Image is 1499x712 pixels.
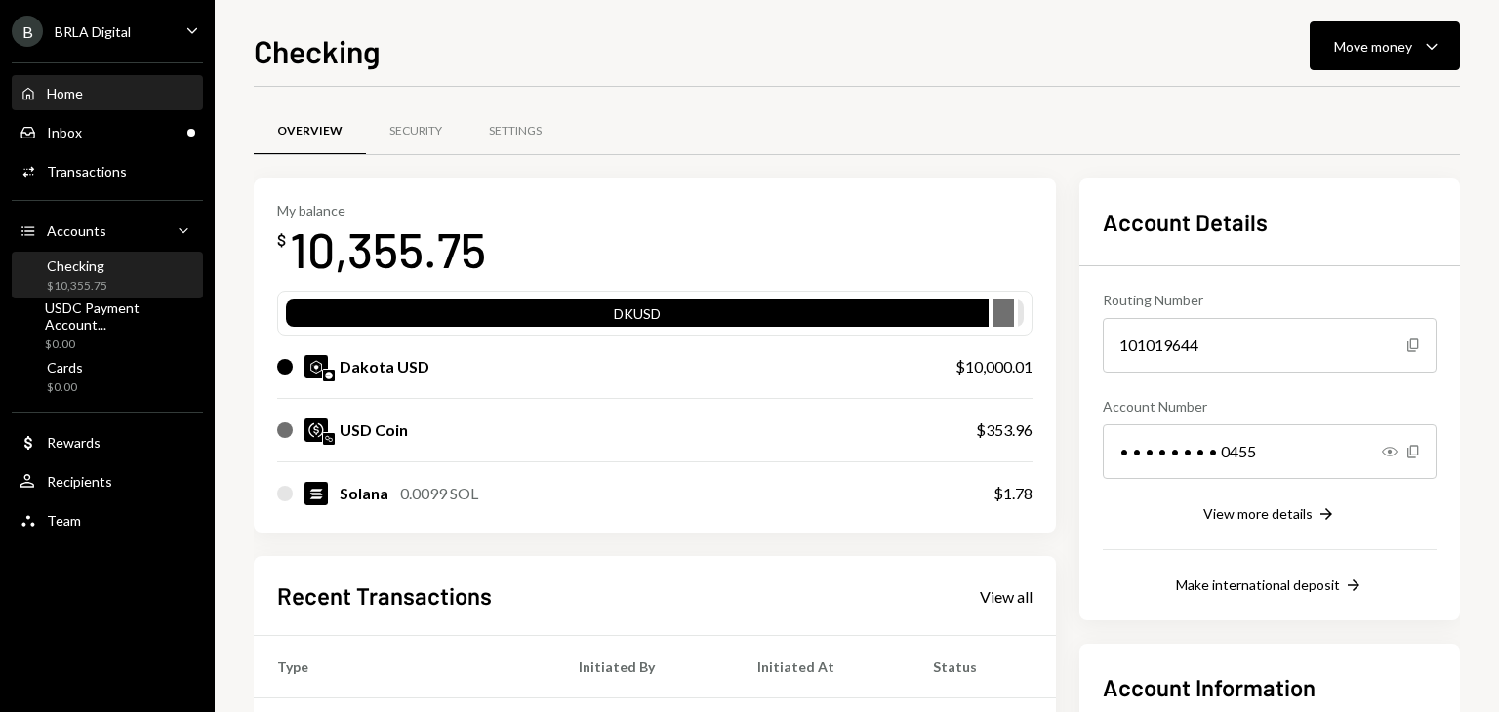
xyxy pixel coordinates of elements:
div: Account Number [1103,396,1437,416]
a: Rewards [12,424,203,459]
h2: Recent Transactions [277,579,492,612]
a: Team [12,502,203,537]
div: DKUSD [286,303,989,331]
div: Overview [277,123,343,139]
a: View all [980,585,1033,607]
button: Make international deposit [1176,575,1363,597]
div: $353.96 [976,418,1033,442]
div: 10,355.75 [290,218,486,280]
a: USDC Payment Account...$0.00 [12,302,203,349]
div: $10,355.75 [47,278,107,295]
div: Settings [489,123,542,139]
div: Dakota USD [340,355,429,378]
button: Move money [1310,21,1460,70]
img: SOL [304,482,328,505]
a: Security [366,106,466,156]
a: Overview [254,106,366,156]
div: $0.00 [45,336,195,353]
div: Solana [340,482,388,505]
a: Accounts [12,213,203,248]
div: $10,000.01 [955,355,1033,378]
div: Checking [47,257,107,274]
th: Type [254,636,555,698]
h1: Checking [254,31,381,70]
h2: Account Details [1103,206,1437,238]
div: Inbox [47,124,82,140]
img: DKUSD [304,355,328,378]
div: • • • • • • • • 0455 [1103,424,1437,479]
div: Recipients [47,473,112,490]
a: Cards$0.00 [12,353,203,400]
div: BRLA Digital [55,23,131,40]
div: Accounts [47,222,106,239]
img: polygon-mainnet [323,433,335,445]
img: USDC [304,418,328,442]
div: View all [980,587,1033,607]
h2: Account Information [1103,671,1437,703]
div: Team [47,512,81,529]
div: My balance [277,202,486,218]
a: Settings [466,106,565,156]
div: Move money [1334,36,1412,57]
div: Make international deposit [1176,576,1340,593]
div: 0.0099 SOL [400,482,478,505]
div: $0.00 [47,379,83,396]
a: Inbox [12,114,203,149]
a: Transactions [12,153,203,188]
div: Transactions [47,163,127,179]
th: Status [910,636,1056,698]
button: View more details [1203,504,1336,526]
div: B [12,16,43,47]
div: Cards [47,359,83,376]
div: Security [389,123,442,139]
div: USDC Payment Account... [45,299,195,333]
a: Checking$10,355.75 [12,252,203,298]
div: View more details [1203,505,1313,522]
img: base-mainnet [323,370,335,381]
th: Initiated At [734,636,910,698]
div: 101019644 [1103,318,1437,373]
a: Recipients [12,463,203,498]
div: Home [47,85,83,101]
div: USD Coin [340,418,408,442]
div: $1.78 [993,482,1033,505]
div: Rewards [47,434,101,451]
div: Routing Number [1103,290,1437,310]
a: Home [12,75,203,110]
div: $ [277,230,286,250]
th: Initiated By [555,636,734,698]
